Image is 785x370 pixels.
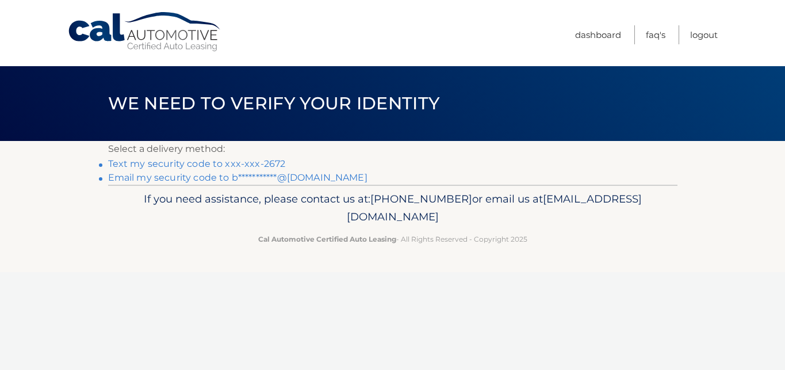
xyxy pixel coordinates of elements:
p: Select a delivery method: [108,141,677,157]
p: If you need assistance, please contact us at: or email us at [116,190,670,227]
a: Text my security code to xxx-xxx-2672 [108,158,286,169]
a: Dashboard [575,25,621,44]
p: - All Rights Reserved - Copyright 2025 [116,233,670,245]
a: Logout [690,25,718,44]
strong: Cal Automotive Certified Auto Leasing [258,235,396,243]
a: Cal Automotive [67,12,223,52]
span: [PHONE_NUMBER] [370,192,472,205]
a: FAQ's [646,25,665,44]
span: We need to verify your identity [108,93,440,114]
